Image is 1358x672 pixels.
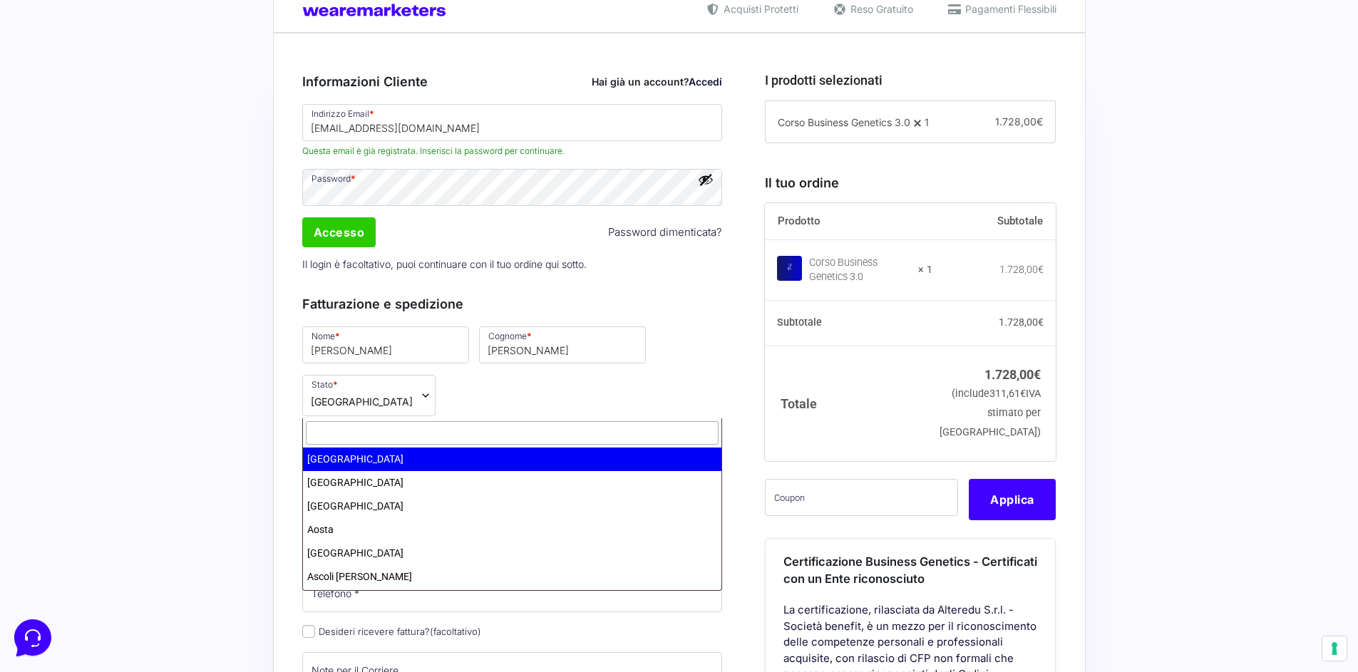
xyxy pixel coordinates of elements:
h2: Ciao da Marketers 👋 [11,11,240,34]
a: Apri Centro Assistenza [152,177,262,188]
input: Cerca un articolo... [32,207,233,222]
button: Messaggi [99,458,187,490]
iframe: Customerly Messenger Launcher [11,616,54,659]
img: Corso Business Genetics 3.0 [777,256,802,281]
a: Accedi [689,76,722,88]
span: (facoltativo) [430,626,481,637]
input: Accesso [302,217,376,247]
div: Hai già un account? [592,74,722,89]
bdi: 1.728,00 [999,316,1044,328]
button: Le tue preferenze relative al consenso per le tecnologie di tracciamento [1322,636,1347,661]
img: dark [46,80,74,108]
span: Pagamenti Flessibili [962,1,1056,16]
span: Certificazione Business Genetics - Certificati con un Ente riconosciuto [783,554,1037,586]
input: Cognome * [479,326,646,363]
input: Desideri ricevere fattura?(facoltativo) [302,625,315,638]
bdi: 1.728,00 [999,264,1044,275]
h3: Informazioni Cliente [302,72,723,91]
img: dark [23,80,51,108]
h3: Il tuo ordine [765,173,1056,192]
bdi: 1.728,00 [984,367,1041,382]
span: € [1036,115,1043,128]
span: Inizia una conversazione [93,128,210,140]
p: Messaggi [123,477,162,490]
span: € [1038,264,1044,275]
button: Home [11,458,99,490]
button: Inizia una conversazione [23,120,262,148]
span: € [1038,316,1044,328]
p: Il login è facoltativo, puoi continuare con il tuo ordine qui sotto. [297,249,728,279]
span: Stato [302,375,436,416]
button: Aiuto [186,458,274,490]
th: Subtotale [932,203,1056,240]
span: Italia [311,394,413,409]
span: € [1020,388,1026,400]
img: dark [68,80,97,108]
p: Home [43,477,67,490]
span: Corso Business Genetics 3.0 [778,116,910,128]
small: (include IVA stimato per [GEOGRAPHIC_DATA]) [940,388,1041,438]
span: Le tue conversazioni [23,57,121,68]
span: Acquisti Protetti [720,1,798,16]
span: Questa email è già registrata. Inserisci la password per continuare. [302,145,723,157]
li: Ascoli [PERSON_NAME] [303,565,722,589]
li: [GEOGRAPHIC_DATA] [303,471,722,495]
strong: × 1 [918,263,932,277]
button: Applica [969,479,1056,520]
li: [GEOGRAPHIC_DATA] [303,589,722,612]
span: 311,61 [989,388,1026,400]
input: Coupon [765,479,958,516]
span: 1 [925,116,929,128]
span: € [1034,367,1041,382]
span: 1.728,00 [995,115,1043,128]
th: Totale [765,346,932,460]
li: [GEOGRAPHIC_DATA] [303,448,722,471]
input: Telefono * [302,575,723,612]
li: [GEOGRAPHIC_DATA] [303,495,722,518]
a: Password dimenticata? [608,224,722,241]
li: [GEOGRAPHIC_DATA] [303,542,722,565]
div: Corso Business Genetics 3.0 [809,256,909,284]
th: Prodotto [765,203,932,240]
p: Aiuto [220,477,240,490]
label: Desideri ricevere fattura? [302,626,481,637]
h3: Fatturazione e spedizione [302,294,723,314]
input: Nome * [302,326,469,363]
input: Indirizzo Email * [302,104,723,141]
th: Subtotale [765,301,932,346]
span: Trova una risposta [23,177,111,188]
li: Aosta [303,518,722,542]
span: Reso Gratuito [847,1,913,16]
button: Mostra password [698,172,714,187]
h3: I prodotti selezionati [765,71,1056,90]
